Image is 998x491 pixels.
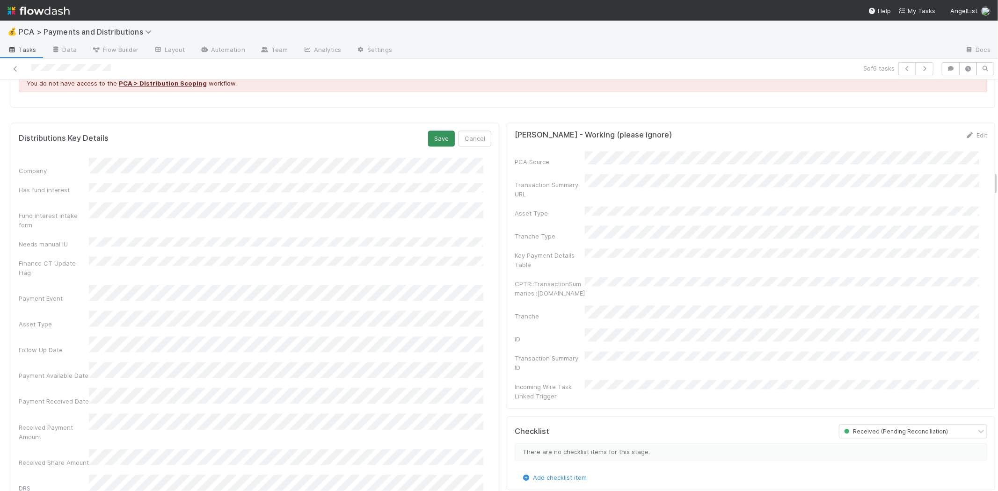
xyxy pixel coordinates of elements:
div: Has fund interest [19,185,89,195]
a: Data [44,43,84,58]
div: Payment Available Date [19,371,89,380]
a: Edit [965,131,987,139]
a: Automation [192,43,253,58]
span: Received (Pending Reconciliation) [842,428,948,435]
span: Tasks [7,45,36,54]
span: 💰 [7,28,17,36]
a: Flow Builder [84,43,146,58]
span: My Tasks [898,7,935,14]
div: Key Payment Details Table [515,251,585,269]
div: PCA Source [515,157,585,166]
span: AngelList [950,7,977,14]
button: Cancel [459,130,491,146]
div: Help [868,6,891,15]
span: Flow Builder [92,45,138,54]
a: Settings [349,43,400,58]
div: Needs manual IU [19,239,89,249]
span: 5 of 6 tasks [863,64,895,73]
a: Docs [957,43,998,58]
div: CPTR::TransactionSummaries::[DOMAIN_NAME] [515,279,585,298]
div: Transaction Summary URL [515,180,585,199]
a: Add checklist item [522,474,587,481]
div: Received Payment Amount [19,423,89,441]
div: Company [19,166,89,175]
div: Transaction Summary ID [515,354,585,372]
div: Payment Received Date [19,397,89,406]
div: Payment Event [19,294,89,303]
img: logo-inverted-e16ddd16eac7371096b0.svg [7,3,70,19]
a: Analytics [295,43,349,58]
img: avatar_99e80e95-8f0d-4917-ae3c-b5dad577a2b5.png [981,7,991,16]
h5: Checklist [515,427,549,436]
div: Finance CT Update Flag [19,259,89,277]
button: Save [428,130,455,146]
div: Follow Up Date [19,345,89,354]
h5: Distributions Key Details [19,134,109,143]
div: There are no checklist items for this stage. [515,443,987,461]
a: Team [253,43,295,58]
a: PCA > Distribution Scoping [119,79,207,87]
div: Asset Type [515,209,585,218]
div: Incoming Wire Task Linked Trigger [515,382,585,401]
div: Asset Type [19,319,89,329]
span: PCA > Payments and Distributions [19,27,156,36]
div: You do not have access to the workflow. [19,74,987,92]
div: ID [515,334,585,344]
div: Tranche Type [515,231,585,241]
a: My Tasks [898,6,935,15]
div: Received Share Amount [19,458,89,467]
div: Fund interest intake form [19,211,89,230]
h5: [PERSON_NAME] - Working (please ignore) [515,130,672,140]
a: Layout [146,43,192,58]
div: Tranche [515,311,585,321]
